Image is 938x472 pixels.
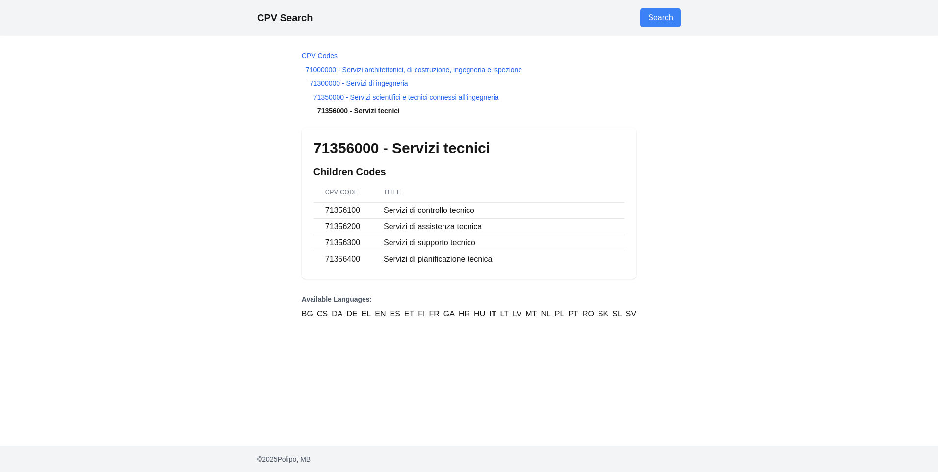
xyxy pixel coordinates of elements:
[313,139,625,157] h1: 71356000 - Servizi tecnici
[541,308,550,320] a: NL
[372,235,625,251] td: Servizi di supporto tecnico
[489,308,496,320] a: IT
[429,308,440,320] a: FR
[372,203,625,219] td: Servizi di controllo tecnico
[362,308,371,320] a: EL
[372,183,625,203] th: Title
[375,308,386,320] a: EN
[346,308,357,320] a: DE
[313,93,499,101] a: 71350000 - Servizi scientifici e tecnici connessi all'ingegneria
[555,308,565,320] a: PL
[257,12,313,23] a: CPV Search
[313,235,372,251] td: 71356300
[474,308,485,320] a: HU
[332,308,342,320] a: DA
[612,308,622,320] a: SL
[443,308,455,320] a: GA
[568,308,578,320] a: PT
[302,308,313,320] a: BG
[302,294,636,304] p: Available Languages:
[390,308,400,320] a: ES
[317,308,328,320] a: CS
[302,106,636,116] li: 71356000 - Servizi tecnici
[372,219,625,235] td: Servizi di assistenza tecnica
[313,203,372,219] td: 71356100
[313,165,625,179] h2: Children Codes
[313,251,372,267] td: 71356400
[582,308,594,320] a: RO
[313,219,372,235] td: 71356200
[525,308,537,320] a: MT
[302,52,338,60] a: CPV Codes
[459,308,470,320] a: HR
[313,183,372,203] th: CPV Code
[500,308,508,320] a: LT
[310,79,408,87] a: 71300000 - Servizi di ingegneria
[302,51,636,116] nav: Breadcrumb
[513,308,521,320] a: LV
[598,308,608,320] a: SK
[418,308,425,320] a: FI
[640,8,681,27] a: Go to search
[257,454,681,464] p: © 2025 Polipo, MB
[626,308,636,320] a: SV
[372,251,625,267] td: Servizi di pianificazione tecnica
[404,308,414,320] a: ET
[306,66,522,74] a: 71000000 - Servizi architettonici, di costruzione, ingegneria e ispezione
[302,294,636,320] nav: Language Versions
